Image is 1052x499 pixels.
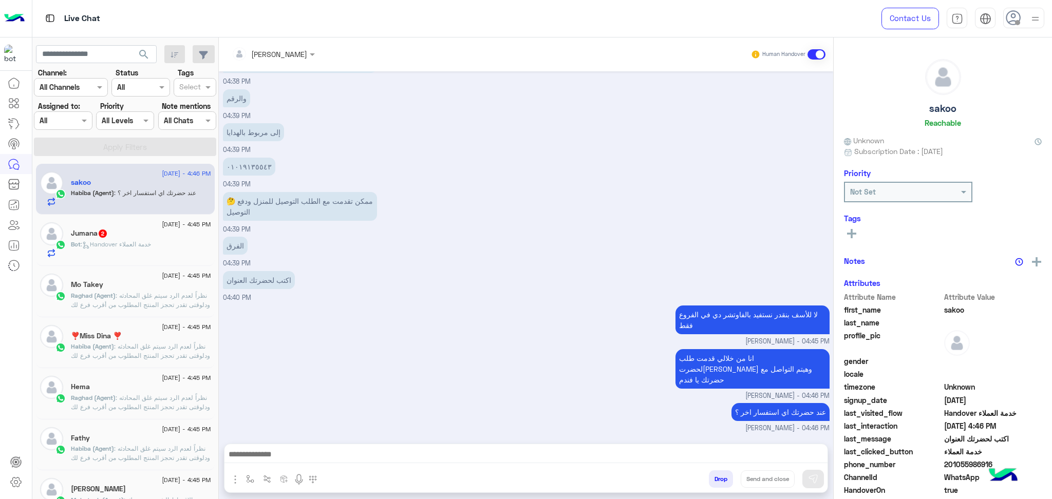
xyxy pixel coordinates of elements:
span: [DATE] - 4:46 PM [162,169,211,178]
label: Tags [178,67,194,78]
span: Attribute Value [944,292,1042,302]
p: 31/8/2025, 4:39 PM [223,192,377,221]
h5: Mo Takey [71,280,103,289]
img: WhatsApp [55,189,66,199]
p: 31/8/2025, 4:45 PM [675,305,830,334]
label: Priority [100,101,124,111]
img: tab [44,12,57,25]
img: Trigger scenario [263,475,271,483]
span: 04:39 PM [223,259,251,267]
span: Unknown [844,135,884,146]
img: WhatsApp [55,342,66,353]
span: last_visited_flow [844,408,942,418]
img: WhatsApp [55,291,66,301]
img: defaultAdmin.png [944,330,970,356]
h6: Tags [844,214,1042,223]
p: 31/8/2025, 4:40 PM [223,271,295,289]
span: null [944,369,1042,379]
span: 04:40 PM [223,294,251,301]
span: last_name [844,317,942,328]
span: 201055986916 [944,459,1042,470]
button: select flow [242,470,259,487]
span: [PERSON_NAME] - 04:46 PM [745,391,830,401]
img: create order [280,475,288,483]
span: 2025-08-13T10:25:23.362Z [944,395,1042,406]
img: Logo [4,8,25,29]
label: Assigned to: [38,101,80,111]
p: 31/8/2025, 4:39 PM [223,237,248,255]
span: last_message [844,433,942,444]
h6: Reachable [925,118,961,127]
span: phone_number [844,459,942,470]
span: خدمة العملاء [944,446,1042,457]
img: notes [1015,258,1023,266]
span: 04:39 PM [223,112,251,120]
p: 31/8/2025, 4:39 PM [223,123,284,141]
span: Bot [71,240,81,248]
img: defaultAdmin.png [40,427,63,450]
a: tab [947,8,967,29]
span: [DATE] - 4:45 PM [162,475,211,485]
p: 31/8/2025, 4:39 PM [223,89,250,107]
span: sakoo [944,304,1042,315]
img: send voice note [293,473,305,486]
label: Note mentions [162,101,211,111]
h5: Jumana [71,229,108,238]
span: last_interaction [844,420,942,431]
span: [DATE] - 4:45 PM [162,271,211,280]
label: Status [116,67,138,78]
img: WhatsApp [55,445,66,455]
h6: Priority [844,168,871,178]
span: 04:39 PM [223,146,251,153]
span: نظراً لعدم الرد سيتم غلق المحادثه ودلوقتى تقدر تحجز المنتج المطلوب من أقرب فرع لك بكل سهولة: 1️⃣ ... [71,394,211,475]
span: [DATE] - 4:45 PM [162,220,211,229]
button: Trigger scenario [259,470,276,487]
button: Send and close [741,470,795,488]
p: 31/8/2025, 4:39 PM [223,158,275,176]
span: : Handover خدمة العملاء [81,240,151,248]
span: null [944,356,1042,367]
img: defaultAdmin.png [40,376,63,399]
span: ChannelId [844,472,942,483]
span: profile_pic [844,330,942,354]
span: عند حضرتك اي استفسار اخر ؟ [114,189,196,197]
span: search [138,48,150,61]
img: WhatsApp [55,393,66,404]
h5: Hema [71,382,90,391]
img: defaultAdmin.png [40,325,63,348]
img: send message [808,474,818,484]
p: Live Chat [64,12,100,26]
span: Raghad (Agent) [71,292,116,299]
img: defaultAdmin.png [40,274,63,297]
h5: ❣️Miss Dina ❣️ [71,332,122,340]
h6: Notes [844,256,865,265]
span: first_name [844,304,942,315]
img: defaultAdmin.png [926,60,961,94]
span: last_clicked_button [844,446,942,457]
span: [PERSON_NAME] - 04:45 PM [745,337,830,347]
button: Drop [709,470,733,488]
img: tab [951,13,963,25]
span: 04:39 PM [223,225,251,233]
span: timezone [844,381,942,392]
span: 2 [944,472,1042,483]
img: make a call [309,475,317,484]
span: 2 [99,229,107,238]
span: Habiba (Agent) [71,342,114,350]
img: select flow [246,475,254,483]
div: Select [178,81,201,94]
span: Attribute Name [844,292,942,302]
span: [PERSON_NAME] - 04:46 PM [745,424,830,433]
span: Subscription Date : [DATE] [854,146,943,157]
span: اكتب لحضرتك العنوان [944,433,1042,444]
button: create order [276,470,293,487]
span: [DATE] - 4:45 PM [162,322,211,332]
h5: sakoo [71,178,91,187]
span: 04:39 PM [223,180,251,188]
p: 31/8/2025, 4:46 PM [675,349,830,389]
span: Handover خدمة العملاء [944,408,1042,418]
h5: Fathy [71,434,90,443]
img: WhatsApp [55,240,66,250]
span: Habiba (Agent) [71,189,114,197]
span: Habiba (Agent) [71,445,114,452]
